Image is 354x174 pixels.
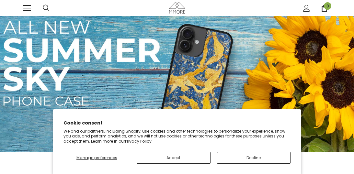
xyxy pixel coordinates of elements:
[76,155,117,160] span: Manage preferences
[63,152,130,164] button: Manage preferences
[217,152,291,164] button: Decline
[63,129,291,144] p: We and our partners, including Shopify, use cookies and other technologies to personalize your ex...
[63,120,291,126] h2: Cookie consent
[169,2,185,13] img: MMORE Cases
[137,152,211,164] button: Accept
[125,138,152,144] a: Privacy Policy
[321,5,328,12] a: 0
[324,2,331,10] span: 0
